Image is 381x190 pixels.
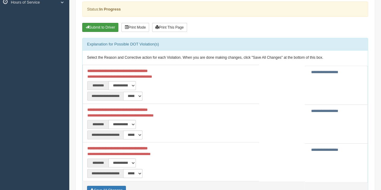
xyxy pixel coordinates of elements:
[152,23,187,32] button: Print This Page
[82,23,118,32] button: Submit To Driver
[99,7,121,11] strong: In Progress
[83,51,368,65] div: Select the Reason and Corrective action for each Violation. When you are done making changes, cli...
[82,2,368,17] div: Status:
[83,38,368,50] div: Explanation for Possible DOT Violation(s)
[121,23,149,32] button: Print Mode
